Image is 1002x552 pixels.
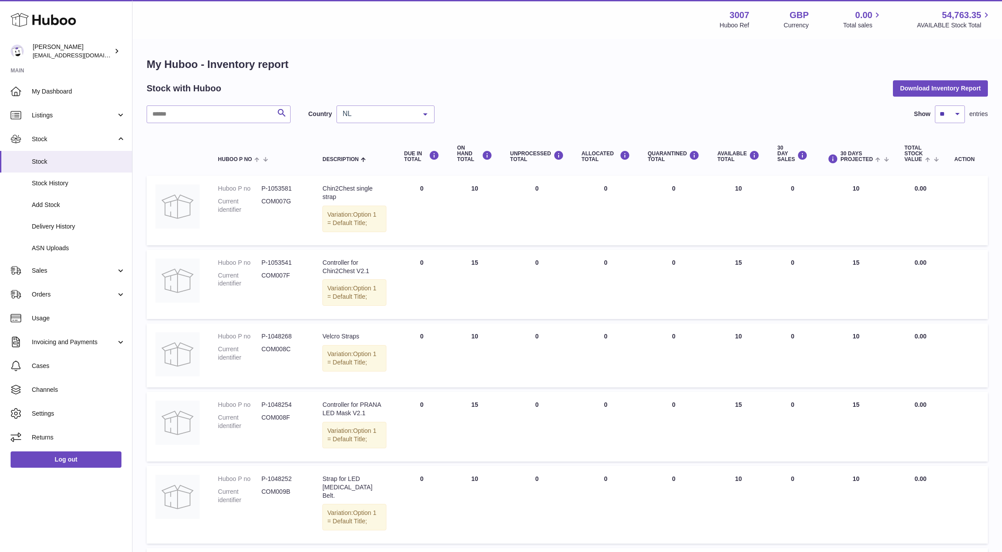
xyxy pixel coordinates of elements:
[218,259,261,267] dt: Huboo P no
[954,157,979,162] div: Action
[448,176,501,245] td: 10
[708,250,768,319] td: 15
[708,392,768,462] td: 15
[448,466,501,544] td: 10
[340,109,416,118] span: NL
[147,83,221,94] h2: Stock with Huboo
[218,475,261,483] dt: Huboo P no
[843,9,882,30] a: 0.00 Total sales
[322,401,386,417] div: Controller for PRANA LED Mask V2.1
[218,332,261,341] dt: Huboo P no
[32,158,125,166] span: Stock
[261,401,305,409] dd: P-1048254
[395,466,448,544] td: 0
[218,271,261,288] dt: Current identifier
[840,151,873,162] span: 30 DAYS PROJECTED
[969,110,988,118] span: entries
[308,110,332,118] label: Country
[218,488,261,504] dt: Current identifier
[147,57,988,71] h1: My Huboo - Inventory report
[817,176,896,245] td: 10
[32,409,125,418] span: Settings
[218,345,261,362] dt: Current identifier
[448,392,501,462] td: 15
[261,197,305,214] dd: COM007G
[218,197,261,214] dt: Current identifier
[777,145,808,163] div: 30 DAY SALES
[322,157,359,162] span: Description
[648,150,700,162] div: QUARANTINED Total
[914,110,930,118] label: Show
[395,250,448,319] td: 0
[942,9,981,21] span: 54,763.35
[672,401,676,408] span: 0
[768,176,817,245] td: 0
[915,185,926,192] span: 0.00
[915,401,926,408] span: 0.00
[720,21,749,30] div: Huboo Ref
[155,184,200,229] img: product image
[155,259,200,303] img: product image
[32,244,125,252] span: ASN Uploads
[261,488,305,504] dd: COM009B
[322,345,386,372] div: Variation:
[322,259,386,275] div: Controller for Chin2Chest V2.1
[322,504,386,530] div: Variation:
[32,290,116,299] span: Orders
[327,211,376,226] span: Option 1 = Default Title;
[322,206,386,232] div: Variation:
[32,87,125,96] span: My Dashboard
[261,413,305,430] dd: COM008F
[855,9,873,21] span: 0.00
[817,466,896,544] td: 10
[501,466,573,544] td: 0
[32,135,116,143] span: Stock
[893,80,988,96] button: Download Inventory Report
[672,259,676,266] span: 0
[817,250,896,319] td: 15
[730,9,749,21] strong: 3007
[322,279,386,306] div: Variation:
[322,422,386,448] div: Variation:
[32,433,125,442] span: Returns
[501,176,573,245] td: 0
[395,176,448,245] td: 0
[672,333,676,340] span: 0
[672,475,676,482] span: 0
[573,250,639,319] td: 0
[817,392,896,462] td: 15
[573,176,639,245] td: 0
[784,21,809,30] div: Currency
[768,392,817,462] td: 0
[708,323,768,387] td: 10
[218,413,261,430] dt: Current identifier
[904,145,923,163] span: Total stock value
[790,9,809,21] strong: GBP
[917,9,991,30] a: 54,763.35 AVAILABLE Stock Total
[261,259,305,267] dd: P-1053541
[33,43,112,60] div: [PERSON_NAME]
[573,323,639,387] td: 0
[582,150,630,162] div: ALLOCATED Total
[32,111,116,120] span: Listings
[843,21,882,30] span: Total sales
[32,222,125,231] span: Delivery History
[155,332,200,376] img: product image
[11,451,121,467] a: Log out
[322,475,386,500] div: Strap for LED [MEDICAL_DATA] Belt.
[155,401,200,445] img: product image
[327,427,376,443] span: Option 1 = Default Title;
[501,250,573,319] td: 0
[573,466,639,544] td: 0
[32,201,125,209] span: Add Stock
[915,475,926,482] span: 0.00
[672,185,676,192] span: 0
[33,52,130,59] span: [EMAIL_ADDRESS][DOMAIN_NAME]
[261,345,305,362] dd: COM008C
[817,323,896,387] td: 10
[708,176,768,245] td: 10
[218,401,261,409] dt: Huboo P no
[32,386,125,394] span: Channels
[915,259,926,266] span: 0.00
[501,392,573,462] td: 0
